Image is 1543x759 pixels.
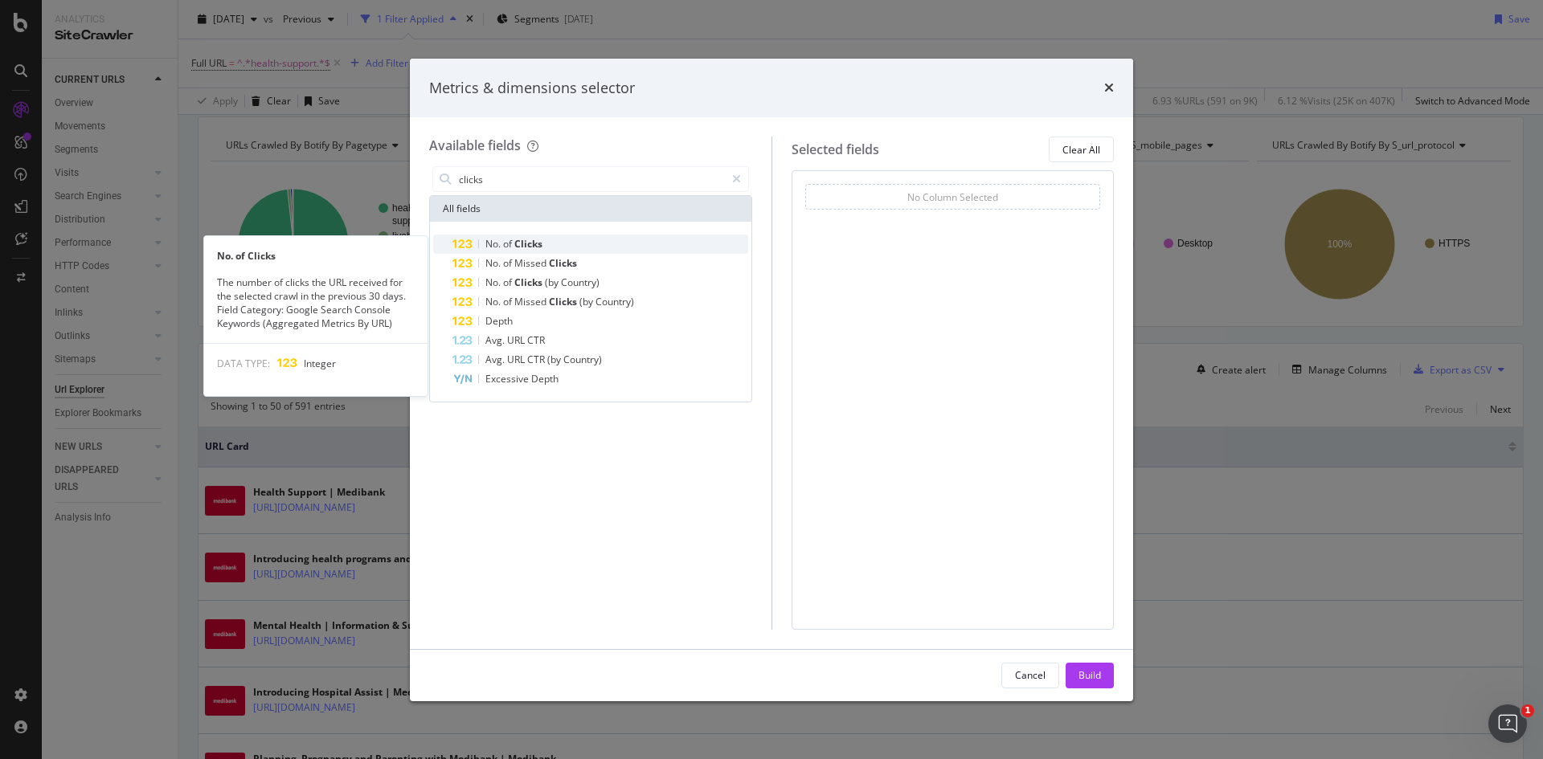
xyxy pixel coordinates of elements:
[485,372,531,386] span: Excessive
[527,333,545,347] span: CTR
[503,275,514,289] span: of
[485,275,503,289] span: No.
[1066,663,1114,688] button: Build
[549,256,577,270] span: Clicks
[1062,143,1100,157] div: Clear All
[792,141,879,159] div: Selected fields
[549,295,579,308] span: Clicks
[596,295,634,308] span: Country)
[429,78,635,99] div: Metrics & dimensions selector
[531,372,559,386] span: Depth
[503,295,514,308] span: of
[1015,668,1046,682] div: Cancel
[1521,704,1534,717] span: 1
[507,333,527,347] span: URL
[204,249,428,263] div: No. of Clicks
[1049,137,1114,162] button: Clear All
[1104,78,1114,99] div: times
[503,237,514,251] span: of
[561,275,600,289] span: Country)
[430,196,751,222] div: All fields
[514,275,545,289] span: Clicks
[514,256,549,270] span: Missed
[485,353,507,366] span: Avg.
[410,59,1133,701] div: modal
[579,295,596,308] span: (by
[1488,704,1527,743] iframe: Intercom live chat
[514,295,549,308] span: Missed
[527,353,547,366] span: CTR
[485,314,513,328] span: Depth
[547,353,563,366] span: (by
[545,275,561,289] span: (by
[485,237,503,251] span: No.
[485,256,503,270] span: No.
[907,190,998,204] div: No Column Selected
[503,256,514,270] span: of
[485,295,503,308] span: No.
[563,353,602,366] span: Country)
[514,237,542,251] span: Clicks
[507,353,527,366] span: URL
[457,167,725,191] input: Search by field name
[1001,663,1059,688] button: Cancel
[1078,668,1101,682] div: Build
[204,275,428,331] div: The number of clicks the URL received for the selected crawl in the previous 30 days. Field Categ...
[429,137,521,154] div: Available fields
[485,333,507,347] span: Avg.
